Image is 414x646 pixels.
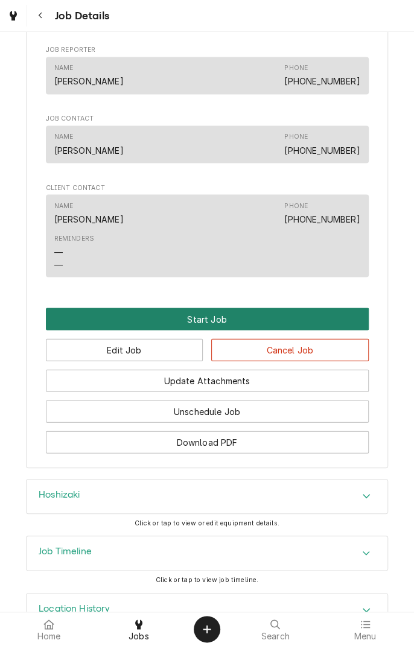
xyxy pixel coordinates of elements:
[284,201,308,211] div: Phone
[54,258,63,271] div: —
[95,615,183,644] a: Jobs
[46,194,369,277] div: Contact
[46,57,369,93] div: Contact
[231,615,320,644] a: Search
[46,330,369,361] div: Button Group Row
[46,361,369,391] div: Button Group Row
[46,308,369,330] button: Start Job
[54,132,74,142] div: Name
[284,214,360,224] a: [PHONE_NUMBER]
[321,615,410,644] a: Menu
[5,615,94,644] a: Home
[211,338,369,361] button: Cancel Job
[46,308,369,330] div: Button Group Row
[27,594,387,627] div: Accordion Header
[37,632,61,641] span: Home
[46,308,369,453] div: Button Group
[46,369,369,391] button: Update Attachments
[46,400,369,422] button: Unschedule Job
[27,480,387,513] button: Accordion Details Expand Trigger
[46,45,369,55] span: Job Reporter
[39,489,80,501] h3: Hoshizaki
[46,338,203,361] button: Edit Job
[51,8,109,24] span: Job Details
[54,245,63,258] div: —
[46,183,369,192] span: Client Contact
[54,63,124,87] div: Name
[156,575,258,583] span: Click or tap to view job timeline.
[284,63,360,87] div: Phone
[46,194,369,282] div: Client Contact List
[284,132,308,142] div: Phone
[27,480,387,513] div: Accordion Header
[354,632,376,641] span: Menu
[46,422,369,453] div: Button Group Row
[284,132,360,156] div: Phone
[46,114,369,168] div: Job Contact
[284,63,308,73] div: Phone
[27,594,387,627] button: Accordion Details Expand Trigger
[46,125,369,168] div: Job Contact List
[54,201,124,225] div: Name
[135,519,279,527] span: Click or tap to view or edit equipment details.
[39,546,92,557] h3: Job Timeline
[54,63,74,73] div: Name
[46,57,369,99] div: Job Reporter List
[284,76,360,86] a: [PHONE_NUMBER]
[26,593,388,628] div: Location History
[54,132,124,156] div: Name
[54,201,74,211] div: Name
[30,5,51,27] button: Navigate back
[46,45,369,100] div: Job Reporter
[54,233,94,270] div: Reminders
[27,536,387,570] div: Accordion Header
[54,212,124,225] div: [PERSON_NAME]
[54,233,94,243] div: Reminders
[54,75,124,87] div: [PERSON_NAME]
[46,125,369,162] div: Contact
[27,536,387,570] button: Accordion Details Expand Trigger
[26,479,388,514] div: Hoshizaki
[46,431,369,453] button: Download PDF
[284,145,360,155] a: [PHONE_NUMBER]
[54,144,124,156] div: [PERSON_NAME]
[194,616,220,642] button: Create Object
[26,536,388,571] div: Job Timeline
[46,183,369,282] div: Client Contact
[46,391,369,422] div: Button Group Row
[46,114,369,124] span: Job Contact
[261,632,290,641] span: Search
[2,5,24,27] a: Go to Jobs
[39,603,110,615] h3: Location History
[129,632,149,641] span: Jobs
[284,201,360,225] div: Phone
